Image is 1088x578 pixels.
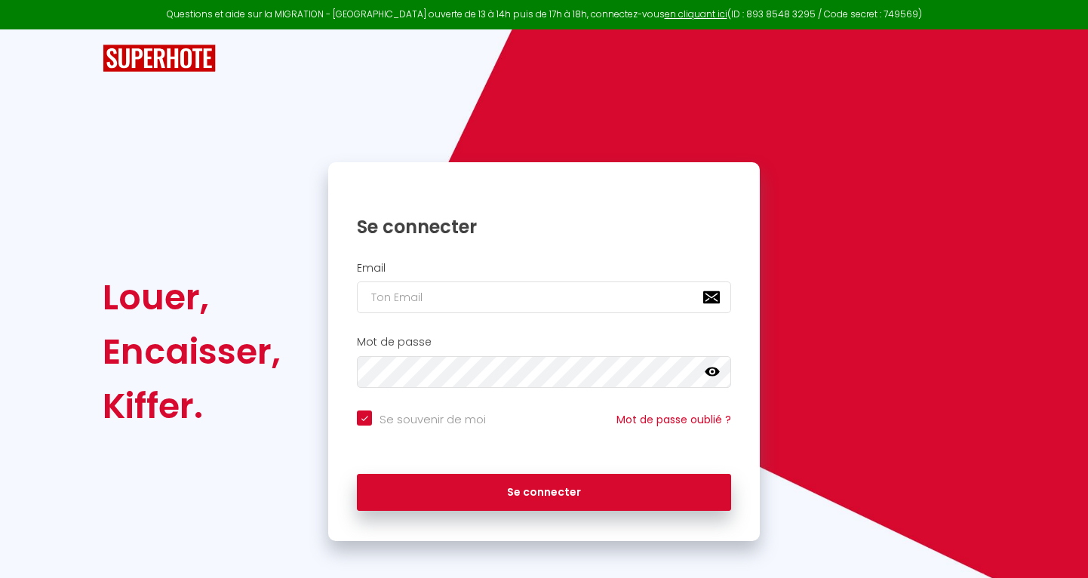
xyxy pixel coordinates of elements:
[357,281,731,313] input: Ton Email
[103,270,281,324] div: Louer,
[616,412,731,427] a: Mot de passe oublié ?
[357,336,731,349] h2: Mot de passe
[665,8,727,20] a: en cliquant ici
[357,215,731,238] h1: Se connecter
[103,379,281,433] div: Kiffer.
[357,262,731,275] h2: Email
[357,474,731,512] button: Se connecter
[103,324,281,379] div: Encaisser,
[103,45,216,72] img: SuperHote logo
